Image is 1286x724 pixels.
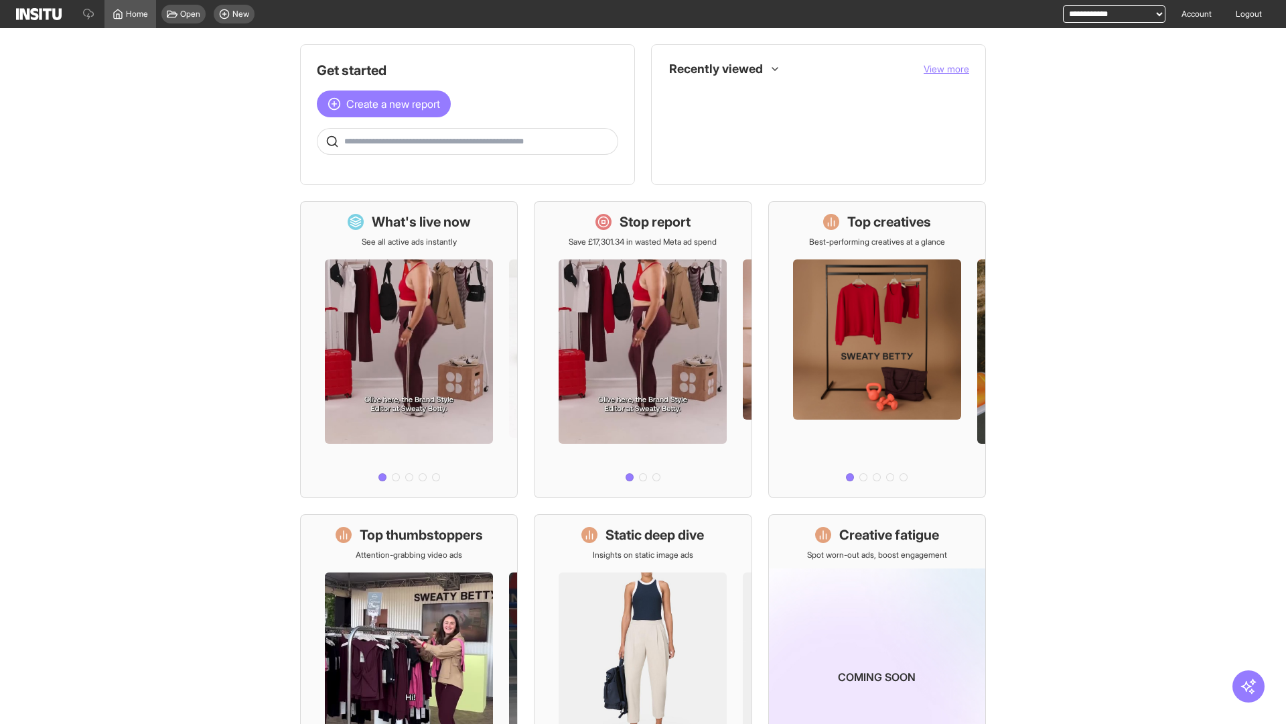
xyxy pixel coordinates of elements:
img: Logo [16,8,62,20]
span: Home [126,9,148,19]
span: Open [180,9,200,19]
p: Best-performing creatives at a glance [809,237,945,247]
h1: What's live now [372,213,471,231]
button: View more [924,62,969,76]
a: Top creativesBest-performing creatives at a glance [768,201,986,498]
h1: Stop report [620,213,691,231]
p: Save £17,301.34 in wasted Meta ad spend [569,237,717,247]
h1: Top creatives [847,213,931,231]
button: Create a new report [317,90,451,117]
a: Stop reportSave £17,301.34 in wasted Meta ad spend [534,201,752,498]
h1: Static deep dive [605,526,704,544]
span: New [232,9,249,19]
a: What's live nowSee all active ads instantly [300,201,518,498]
p: See all active ads instantly [362,237,457,247]
h1: Top thumbstoppers [360,526,483,544]
p: Insights on static image ads [593,550,693,560]
p: Attention-grabbing video ads [356,550,462,560]
span: View more [924,63,969,74]
h1: Get started [317,61,618,80]
span: Create a new report [346,96,440,112]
